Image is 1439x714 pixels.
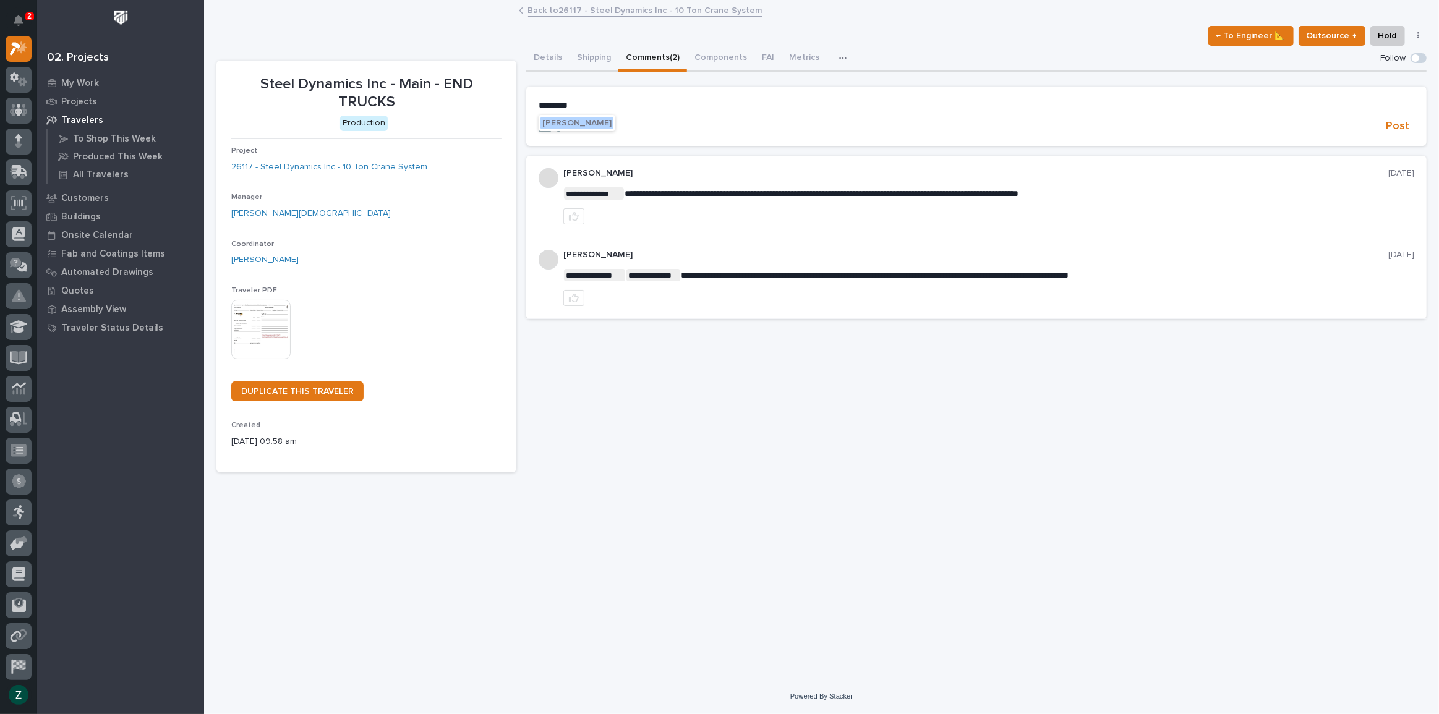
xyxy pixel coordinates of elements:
button: Shipping [570,46,618,72]
p: All Travelers [73,169,129,181]
p: Steel Dynamics Inc - Main - END TRUCKS [231,75,502,111]
button: Metrics [782,46,827,72]
a: Fab and Coatings Items [37,244,204,263]
span: Project [231,147,257,155]
p: Produced This Week [73,151,163,163]
p: To Shop This Week [73,134,156,145]
span: Manager [231,193,262,201]
a: All Travelers [48,166,204,183]
p: Projects [61,96,97,108]
a: Projects [37,92,204,111]
div: 02. Projects [47,51,109,65]
p: Traveler Status Details [61,323,163,334]
a: Traveler Status Details [37,318,204,337]
p: [PERSON_NAME] [563,168,1388,179]
p: Automated Drawings [61,267,153,278]
button: Notifications [6,7,32,33]
a: Automated Drawings [37,263,204,281]
span: Coordinator [231,240,274,248]
p: [DATE] [1388,168,1414,179]
a: Back to26117 - Steel Dynamics Inc - 10 Ton Crane System [528,2,762,17]
a: My Work [37,74,204,92]
a: Powered By Stacker [790,692,853,700]
p: Quotes [61,286,94,297]
p: Travelers [61,115,103,126]
span: [PERSON_NAME] [542,119,612,127]
a: [PERSON_NAME][DEMOGRAPHIC_DATA] [231,207,391,220]
span: ← To Engineer 📐 [1216,28,1286,43]
p: [DATE] [1388,250,1414,260]
span: Hold [1378,28,1397,43]
p: 2 [27,12,32,20]
p: Buildings [61,211,101,223]
a: [PERSON_NAME] [231,253,299,266]
p: Fab and Coatings Items [61,249,165,260]
button: users-avatar [6,682,32,708]
p: [DATE] 09:58 am [231,435,502,448]
a: Buildings [37,207,204,226]
div: Production [340,116,388,131]
button: Comments (2) [618,46,687,72]
p: Follow [1380,53,1406,64]
button: like this post [563,290,584,306]
button: like this post [563,208,584,224]
a: Produced This Week [48,148,204,165]
span: Post [1386,119,1409,134]
a: Onsite Calendar [37,226,204,244]
button: Hold [1370,26,1405,46]
a: DUPLICATE THIS TRAVELER [231,381,364,401]
button: ← To Engineer 📐 [1208,26,1294,46]
a: Assembly View [37,300,204,318]
button: Outsource ↑ [1299,26,1365,46]
span: DUPLICATE THIS TRAVELER [241,387,354,396]
span: Created [231,422,260,429]
button: [PERSON_NAME] [540,117,613,129]
button: Details [526,46,570,72]
a: To Shop This Week [48,130,204,147]
img: Workspace Logo [109,6,132,29]
p: Onsite Calendar [61,230,133,241]
p: Customers [61,193,109,204]
a: Quotes [37,281,204,300]
a: Customers [37,189,204,207]
span: Outsource ↑ [1307,28,1357,43]
p: [PERSON_NAME] [563,250,1388,260]
p: Assembly View [61,304,126,315]
button: Post [1381,119,1414,134]
button: Components [687,46,754,72]
a: Travelers [37,111,204,129]
p: My Work [61,78,99,89]
span: Traveler PDF [231,287,277,294]
button: FAI [754,46,782,72]
div: Notifications2 [15,15,32,35]
a: 26117 - Steel Dynamics Inc - 10 Ton Crane System [231,161,427,174]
